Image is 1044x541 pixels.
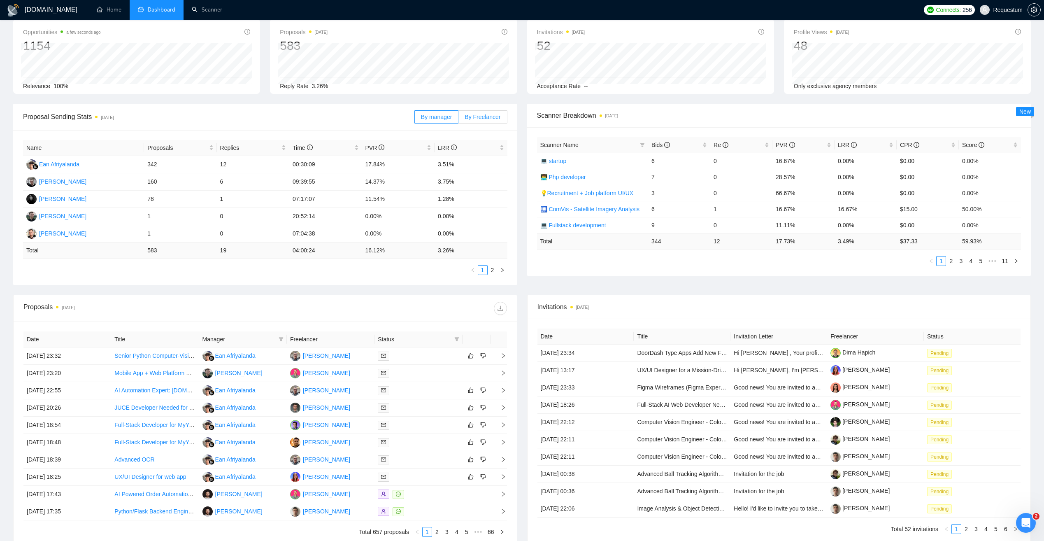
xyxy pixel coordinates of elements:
li: 2 [946,256,956,266]
li: Next Page [497,527,507,537]
time: a few seconds ago [66,30,100,35]
span: Invitations [537,27,585,37]
span: Pending [927,452,952,462]
a: PG[PERSON_NAME] [290,456,350,462]
a: AK[PERSON_NAME] [26,195,86,202]
img: EA [202,455,213,465]
img: gigradar-bm.png [209,442,214,448]
a: Pending [927,436,955,443]
a: VL[PERSON_NAME] [26,178,86,184]
a: Figma Wireframes (Figma Expert Needed) [637,384,746,391]
li: 1 [478,265,488,275]
img: gigradar-bm.png [209,459,214,465]
span: like [468,473,474,480]
span: Relevance [23,83,50,89]
img: AK [26,194,37,204]
img: c1JrBMKs4n6n1XTwr9Ch9l6Wx8P0d_I_SvDLcO1YUT561ZyDL7tww5njnySs8rLO2E [830,504,841,514]
button: dislike [478,472,488,482]
span: dislike [480,439,486,445]
span: right [1014,259,1018,264]
a: 1 [478,266,487,275]
a: setting [1028,7,1041,13]
span: mail [381,474,386,479]
li: 5 [976,256,986,266]
img: EA [202,385,213,396]
span: dislike [480,387,486,394]
div: 52 [537,38,585,54]
img: upwork-logo.png [927,7,934,13]
a: Pending [927,488,955,494]
button: dislike [478,420,488,430]
a: Computer Vision Engineer - Color Analysis & Pattern Recognition [637,436,803,443]
a: Computer Vision Engineer - Color Analysis & Pattern Recognition [637,453,803,460]
img: AB [202,489,213,499]
a: [PERSON_NAME] [830,384,890,390]
a: 1 [952,525,961,534]
span: Scanner Breakdown [537,110,1021,121]
a: Pending [927,453,955,460]
span: Pending [927,470,952,479]
a: OD[PERSON_NAME] [290,438,350,445]
img: logo [7,4,20,17]
a: Pending [927,367,955,373]
a: PG[PERSON_NAME] [290,387,350,393]
li: 3 [442,527,452,537]
a: Full-Stack Developer for MyYearGroup MVP [114,422,227,428]
span: Pending [927,504,952,513]
a: EAEan Afriyalanda [202,352,256,359]
span: By manager [421,114,452,120]
span: ••• [472,527,485,537]
a: 1 [937,257,946,266]
button: download [494,302,507,315]
span: like [468,422,474,428]
div: Ean Afriyalanda [215,472,256,481]
a: Pending [927,401,955,408]
div: [PERSON_NAME] [303,455,350,464]
span: right [1013,527,1018,532]
span: Only exclusive agency members [794,83,877,89]
div: Ean Afriyalanda [215,351,256,360]
span: mail [381,457,386,462]
span: Dashboard [148,6,175,13]
a: 1 [423,527,432,536]
div: Ean Afriyalanda [215,438,256,447]
a: Advanced OCR [114,456,154,463]
a: Mobile App + Web Platform Development (React Native, Node.js, AWS, Stripe) [114,370,315,376]
span: mail [381,371,386,375]
li: 4 [966,256,976,266]
span: mail [381,388,386,393]
img: AB [202,506,213,517]
span: info-circle [502,29,507,35]
a: 11 [999,257,1011,266]
div: [PERSON_NAME] [39,212,86,221]
button: dislike [478,403,488,413]
div: [PERSON_NAME] [303,368,350,378]
span: info-circle [758,29,764,35]
a: 🛄 ComVis - Satellite Imagery Analysis [540,206,640,212]
span: By Freelancer [465,114,500,120]
a: AS[PERSON_NAME] [202,369,263,376]
button: dislike [478,437,488,447]
span: left [470,268,475,273]
span: like [468,387,474,394]
button: setting [1028,3,1041,16]
a: AI Automation Expert: [DOMAIN_NAME], OpenAI, Pinecone | Hourly (Upwork Timer) [114,387,330,394]
a: Senior Python Computer-Vision (rPPG & MediaPipe) Engineer —Discovery Sprint (4 weeks) [114,352,349,359]
a: EAEan Afriyalanda [202,456,256,462]
a: EAEan Afriyalanda [202,438,256,445]
img: PG [290,385,300,396]
div: Ean Afriyalanda [215,455,256,464]
span: -- [584,83,588,89]
a: [PERSON_NAME] [830,487,890,494]
span: Acceptance Rate [537,83,581,89]
button: like [466,385,476,395]
img: c13_W7EwNRmY6r3PpOF4fSbnGeZfmmxjMAXFu4hJ2fE6zyjFsKva-mNce01Y8VkI2w [830,469,841,479]
span: filter [638,139,646,151]
button: dislike [478,351,488,361]
button: right [497,527,507,537]
a: [PERSON_NAME] [830,505,890,511]
div: [PERSON_NAME] [303,403,350,412]
div: [PERSON_NAME] [215,507,263,516]
a: EAEan Afriyalanda [202,421,256,428]
span: Pending [927,383,952,392]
